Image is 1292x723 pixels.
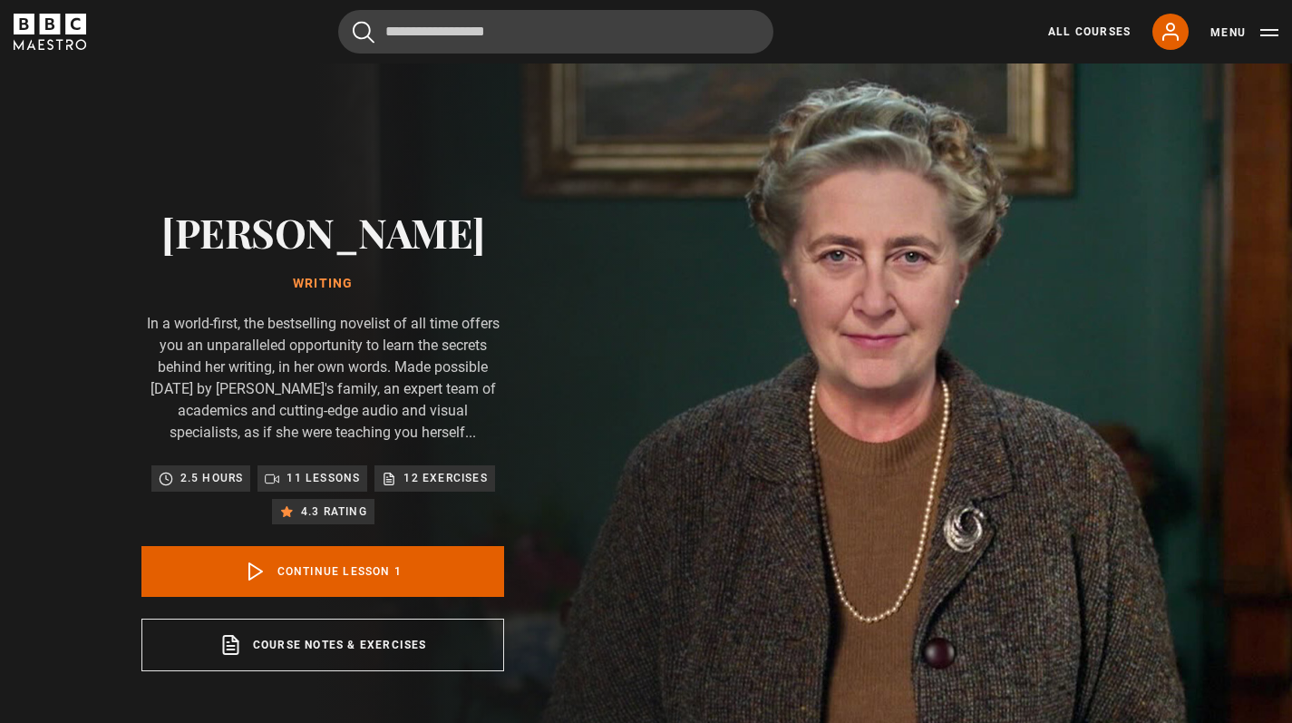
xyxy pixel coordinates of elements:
[287,469,360,487] p: 11 lessons
[141,619,504,671] a: Course notes & exercises
[403,469,487,487] p: 12 exercises
[141,546,504,597] a: Continue lesson 1
[1048,24,1131,40] a: All Courses
[141,313,504,444] p: In a world-first, the bestselling novelist of all time offers you an unparalleled opportunity to ...
[301,503,367,521] p: 4.3 rating
[141,277,504,291] h1: Writing
[141,209,504,255] h2: [PERSON_NAME]
[338,10,773,54] input: Search
[1210,24,1278,42] button: Toggle navigation
[353,21,374,44] button: Submit the search query
[180,469,244,487] p: 2.5 hours
[14,14,86,50] svg: BBC Maestro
